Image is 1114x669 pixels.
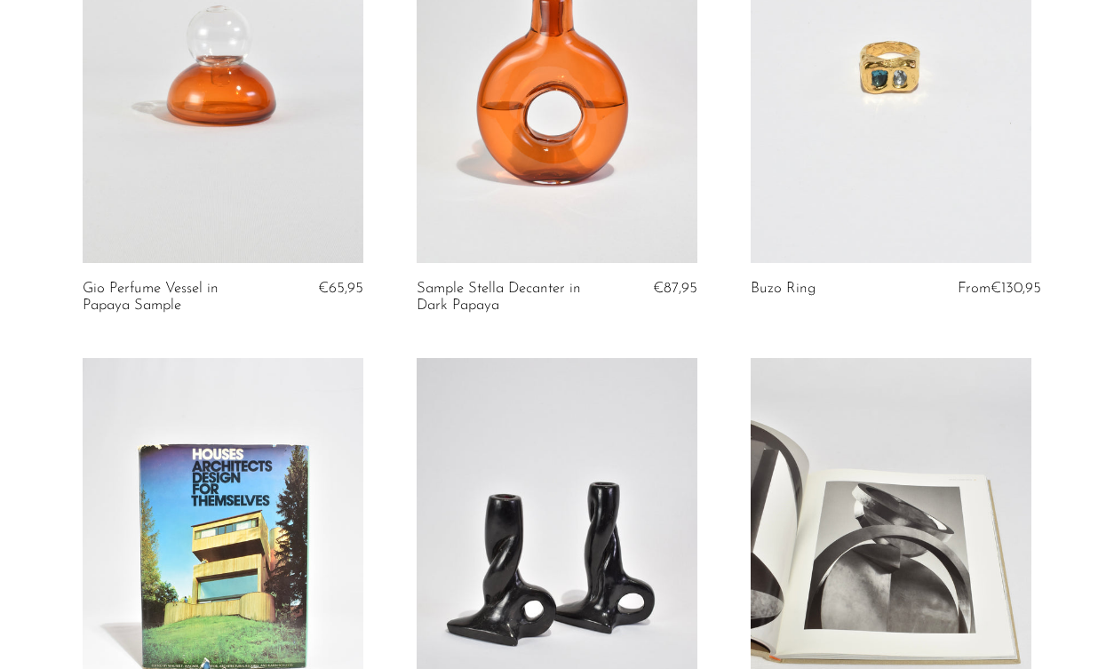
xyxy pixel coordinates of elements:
[653,281,697,296] span: €87,95
[751,281,816,297] a: Buzo Ring
[318,281,363,296] span: €65,95
[991,281,1041,296] span: €130,95
[417,281,602,314] a: Sample Stella Decanter in Dark Papaya
[958,281,1031,297] div: From
[83,281,268,314] a: Gio Perfume Vessel in Papaya Sample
